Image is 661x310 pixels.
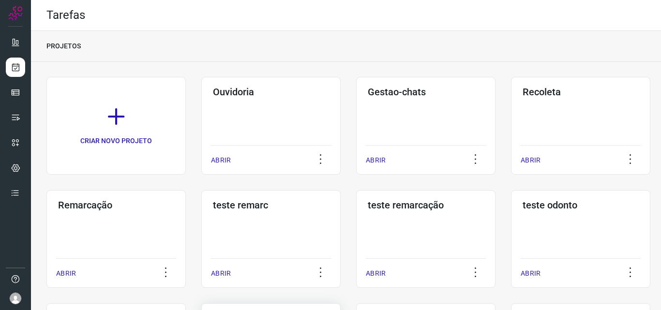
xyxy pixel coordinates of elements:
[213,86,329,98] h3: Ouvidoria
[366,155,386,165] p: ABRIR
[521,155,541,165] p: ABRIR
[368,199,484,211] h3: teste remarcação
[211,268,231,279] p: ABRIR
[521,268,541,279] p: ABRIR
[368,86,484,98] h3: Gestao-chats
[523,86,639,98] h3: Recoleta
[366,268,386,279] p: ABRIR
[8,6,23,20] img: Logo
[46,41,81,51] p: PROJETOS
[80,136,152,146] p: CRIAR NOVO PROJETO
[58,199,174,211] h3: Remarcação
[213,199,329,211] h3: teste remarc
[211,155,231,165] p: ABRIR
[56,268,76,279] p: ABRIR
[523,199,639,211] h3: teste odonto
[46,8,85,22] h2: Tarefas
[10,293,21,304] img: avatar-user-boy.jpg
